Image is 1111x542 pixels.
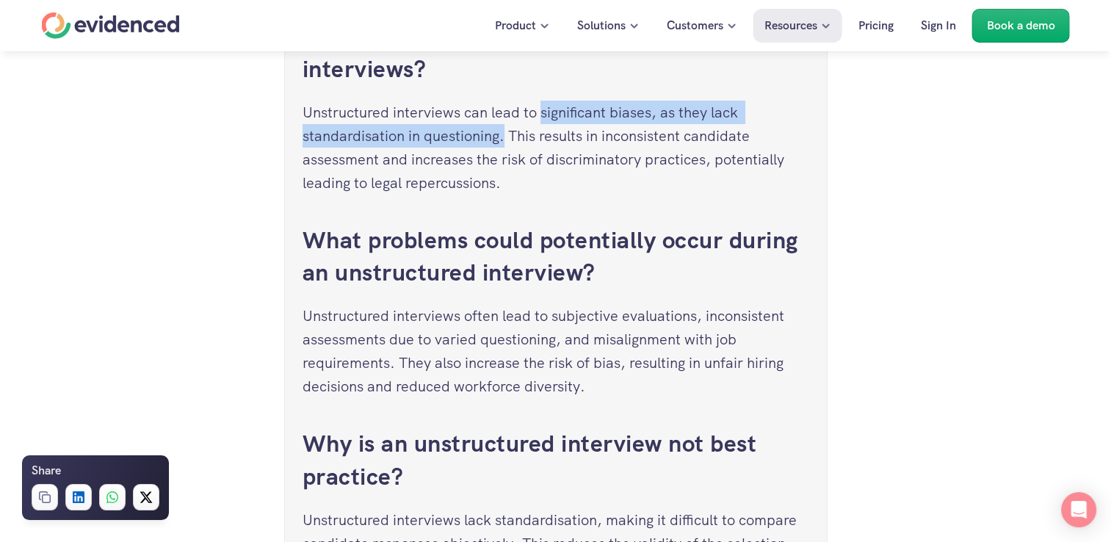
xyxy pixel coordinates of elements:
[577,16,626,35] p: Solutions
[303,428,763,492] a: Why is an unstructured interview not best practice?
[303,101,809,195] p: Unstructured interviews can lead to significant biases, as they lack standardisation in questioni...
[921,16,956,35] p: Sign In
[495,16,536,35] p: Product
[910,9,967,43] a: Sign In
[847,9,905,43] a: Pricing
[667,16,723,35] p: Customers
[1061,492,1096,527] div: Open Intercom Messenger
[303,304,809,398] p: Unstructured interviews often lead to subjective evaluations, inconsistent assessments due to var...
[42,12,180,39] a: Home
[972,9,1070,43] a: Book a demo
[303,225,805,289] a: What problems could potentially occur during an unstructured interview?
[32,461,61,480] h6: Share
[987,16,1055,35] p: Book a demo
[764,16,817,35] p: Resources
[858,16,894,35] p: Pricing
